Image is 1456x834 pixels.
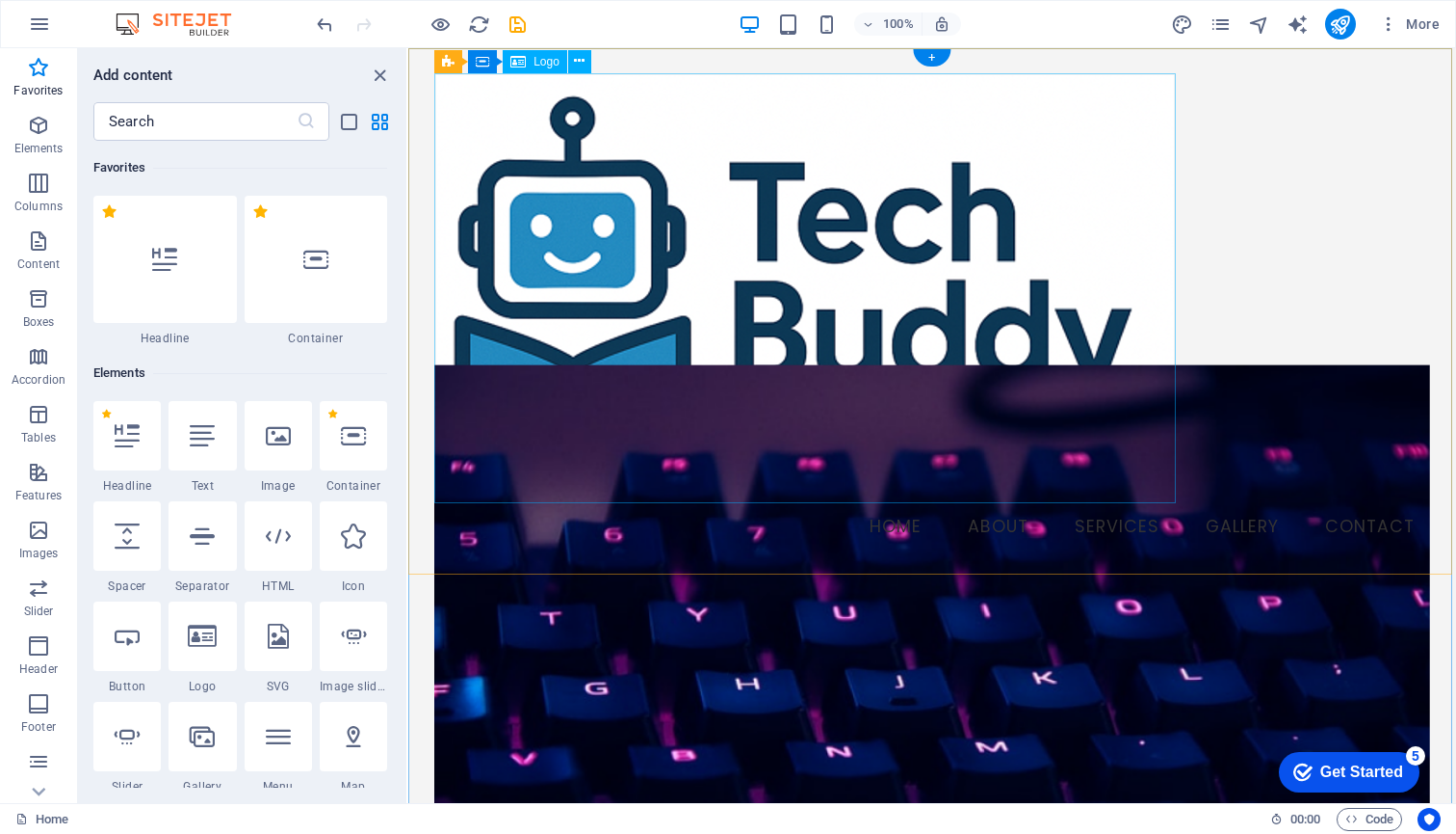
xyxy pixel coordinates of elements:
[1417,808,1441,831] button: Usercentrics
[111,13,255,36] img: Editor Logo
[245,602,312,694] div: SVG
[506,13,529,36] button: save
[21,777,56,793] p: Forms
[320,779,387,794] span: Map
[93,602,161,694] div: Button
[14,141,64,156] p: Elements
[252,203,269,220] span: Remove from favorites
[17,256,60,272] p: Content
[101,203,117,220] span: Remove from favorites
[313,13,336,36] button: undo
[15,488,62,503] p: Features
[1209,13,1232,36] i: Pages (Ctrl+Alt+S)
[169,401,236,494] div: Text
[933,15,950,33] i: On resize automatically adjust zoom level to fit chosen device.
[93,779,161,794] span: Slider
[320,578,387,594] span: Icon
[245,578,312,594] span: HTML
[1171,13,1193,36] i: Design (Ctrl+Alt+Y)
[93,478,161,494] span: Headline
[320,602,387,694] div: Image slider
[93,64,173,87] h6: Add content
[1290,808,1320,831] span: 00 00
[93,102,297,141] input: Search
[14,199,63,214] p: Columns
[101,409,112,419] span: Remove from favorites
[1287,13,1310,36] button: text_generator
[245,401,312,494] div: Image
[245,679,312,694] span: SVG
[169,578,236,594] span: Separator
[1270,808,1321,831] h6: Session time
[320,401,387,494] div: Container
[533,56,559,67] span: Logo
[24,604,54,619] p: Slider
[1345,808,1393,831] span: Code
[169,779,236,794] span: Gallery
[57,21,140,39] div: Get Started
[23,314,55,330] p: Boxes
[245,501,312,594] div: HTML
[1379,14,1440,34] span: More
[93,156,387,179] h6: Favorites
[854,13,923,36] button: 100%
[1287,13,1309,36] i: AI Writer
[507,13,529,36] i: Save (Ctrl+S)
[245,779,312,794] span: Menu
[245,331,388,346] span: Container
[913,49,950,67] div: +
[93,362,387,385] h6: Elements
[169,478,236,494] span: Text
[1304,812,1307,826] span: :
[1171,13,1194,36] button: design
[21,430,56,445] p: Tables
[15,808,68,831] a: Click to cancel selection. Double-click to open Pages
[368,64,391,87] button: close panel
[245,478,312,494] span: Image
[429,13,452,36] button: Click here to leave preview mode and continue editing
[93,501,161,594] div: Spacer
[320,478,387,494] span: Container
[320,679,387,694] span: Image slider
[93,331,237,346] span: Headline
[368,110,391,133] button: grid-view
[21,719,56,735] p: Footer
[15,10,156,50] div: Get Started 5 items remaining, 0% complete
[93,578,161,594] span: Spacer
[19,661,58,677] p: Header
[93,702,161,794] div: Slider
[245,702,312,794] div: Menu
[1325,9,1356,40] button: publish
[1371,9,1447,40] button: More
[1209,13,1233,36] button: pages
[327,409,338,419] span: Remove from favorites
[93,679,161,694] span: Button
[245,196,388,346] div: Container
[320,501,387,594] div: Icon
[169,501,236,594] div: Separator
[320,702,387,794] div: Map
[467,13,490,36] button: reload
[1329,13,1351,36] i: Publish
[337,110,360,133] button: list-view
[143,4,162,23] div: 5
[314,13,336,36] i: Undo: Add element (Ctrl+Z)
[13,83,63,98] p: Favorites
[1248,13,1270,36] i: Navigator
[1248,13,1271,36] button: navigator
[93,401,161,494] div: Headline
[169,702,236,794] div: Gallery
[169,602,236,694] div: Logo
[19,546,59,561] p: Images
[169,679,236,694] span: Logo
[12,372,65,388] p: Accordion
[93,196,237,346] div: Headline
[1337,808,1402,831] button: Code
[883,13,914,36] h6: 100%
